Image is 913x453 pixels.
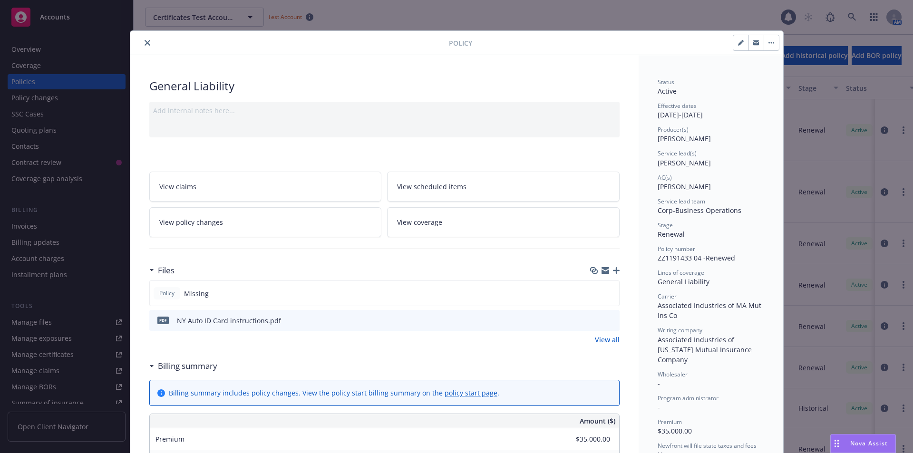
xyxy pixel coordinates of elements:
span: Premium [658,418,682,426]
span: Amount ($) [580,416,615,426]
span: Effective dates [658,102,697,110]
button: download file [592,316,600,326]
button: close [142,37,153,48]
span: Service lead(s) [658,149,697,157]
span: Corp-Business Operations [658,206,741,215]
span: Service lead team [658,197,705,205]
span: Active [658,87,677,96]
a: View scheduled items [387,172,620,202]
span: [PERSON_NAME] [658,182,711,191]
span: Associated Industries of MA Mut Ins Co [658,301,763,320]
div: Files [149,264,175,277]
span: Program administrator [658,394,719,402]
span: ZZ1191433 04 -Renewed [658,253,735,262]
span: Premium [155,434,185,443]
span: Carrier [658,292,677,300]
div: Billing summary includes policy changes. View the policy start billing summary on the . [169,388,499,398]
span: View coverage [397,217,442,227]
span: Associated Industries of [US_STATE] Mutual Insurance Company [658,335,754,364]
div: General Liability [149,78,620,94]
input: 0.00 [554,432,616,446]
span: Writing company [658,326,702,334]
a: View claims [149,172,382,202]
span: General Liability [658,277,709,286]
button: preview file [607,316,616,326]
span: Renewal [658,230,685,239]
span: Lines of coverage [658,269,704,277]
span: Wholesaler [658,370,688,378]
div: [DATE] - [DATE] [658,102,764,120]
span: [PERSON_NAME] [658,158,711,167]
a: View all [595,335,620,345]
h3: Billing summary [158,360,217,372]
span: Producer(s) [658,125,689,134]
span: AC(s) [658,173,672,182]
span: pdf [157,317,169,324]
span: - [658,379,660,388]
span: $35,000.00 [658,426,692,435]
div: NY Auto ID Card instructions.pdf [177,316,281,326]
div: Drag to move [831,434,843,453]
a: View coverage [387,207,620,237]
span: Newfront will file state taxes and fees [658,442,757,450]
span: View scheduled items [397,182,466,192]
span: Stage [658,221,673,229]
button: Nova Assist [830,434,896,453]
span: View policy changes [159,217,223,227]
h3: Files [158,264,175,277]
span: Policy number [658,245,695,253]
span: [PERSON_NAME] [658,134,711,143]
div: Billing summary [149,360,217,372]
span: Nova Assist [850,439,888,447]
span: Policy [449,38,472,48]
span: Policy [157,289,176,298]
span: - [658,403,660,412]
a: policy start page [445,388,497,397]
span: View claims [159,182,196,192]
span: Status [658,78,674,86]
span: Missing [184,289,209,299]
div: Add internal notes here... [153,106,616,116]
a: View policy changes [149,207,382,237]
